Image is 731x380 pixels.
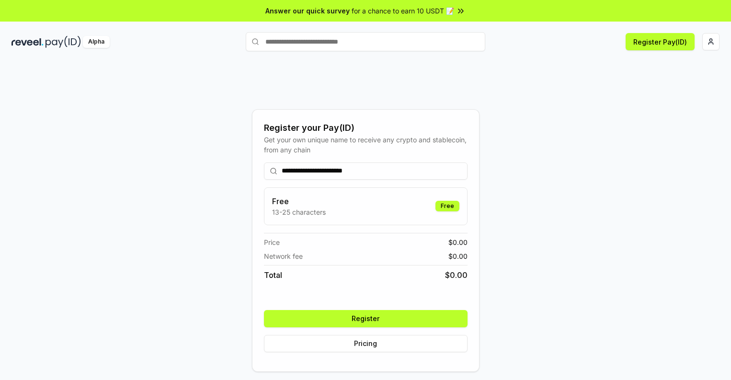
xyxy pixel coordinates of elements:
[445,269,468,281] span: $ 0.00
[264,335,468,352] button: Pricing
[626,33,695,50] button: Register Pay(ID)
[11,36,44,48] img: reveel_dark
[264,135,468,155] div: Get your own unique name to receive any crypto and stablecoin, from any chain
[448,237,468,247] span: $ 0.00
[352,6,454,16] span: for a chance to earn 10 USDT 📝
[264,251,303,261] span: Network fee
[448,251,468,261] span: $ 0.00
[272,196,326,207] h3: Free
[264,310,468,327] button: Register
[272,207,326,217] p: 13-25 characters
[83,36,110,48] div: Alpha
[435,201,459,211] div: Free
[265,6,350,16] span: Answer our quick survey
[264,237,280,247] span: Price
[46,36,81,48] img: pay_id
[264,121,468,135] div: Register your Pay(ID)
[264,269,282,281] span: Total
